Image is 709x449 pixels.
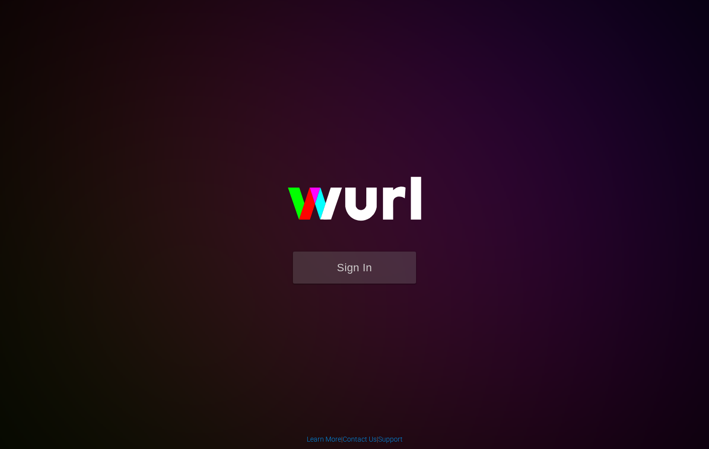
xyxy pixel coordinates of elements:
[343,435,377,443] a: Contact Us
[307,435,341,443] a: Learn More
[293,252,416,284] button: Sign In
[307,434,403,444] div: | |
[256,156,453,251] img: wurl-logo-on-black-223613ac3d8ba8fe6dc639794a292ebdb59501304c7dfd60c99c58986ef67473.svg
[378,435,403,443] a: Support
